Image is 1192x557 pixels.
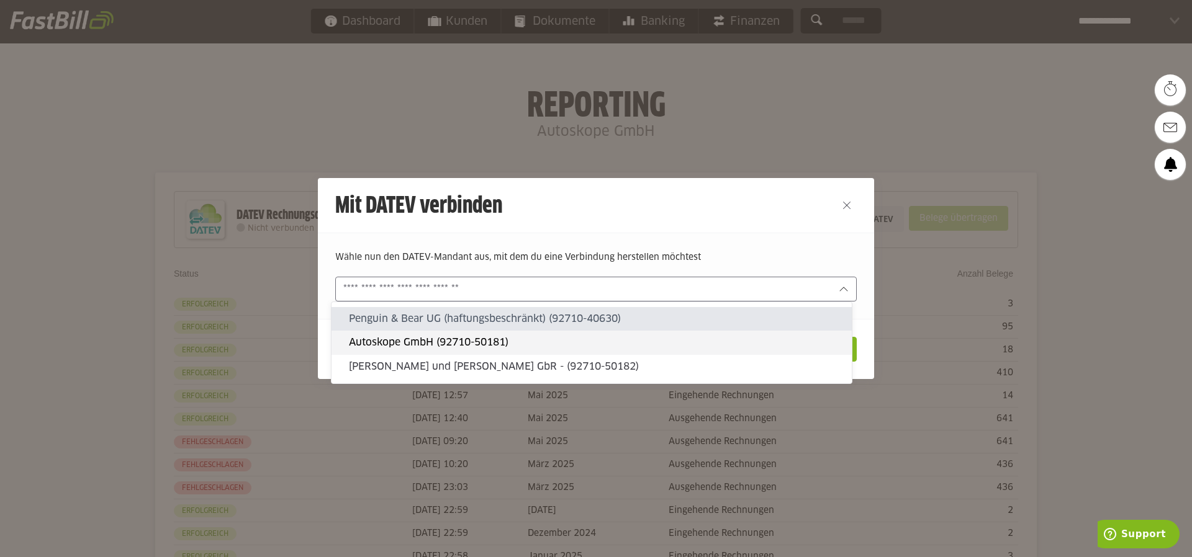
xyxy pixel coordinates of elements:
sl-option: Autoskope GmbH (92710-50181) [332,331,852,354]
sl-option: [PERSON_NAME] und [PERSON_NAME] GbR - (92710-50182) [332,355,852,378]
p: Wähle nun den DATEV-Mandant aus, mit dem du eine Verbindung herstellen möchtest [335,251,857,264]
sl-option: Penguin & Bear UG (haftungsbeschränkt) (92710-40630) [332,307,852,331]
iframe: Opens a widget where you can find more information [1098,520,1180,551]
